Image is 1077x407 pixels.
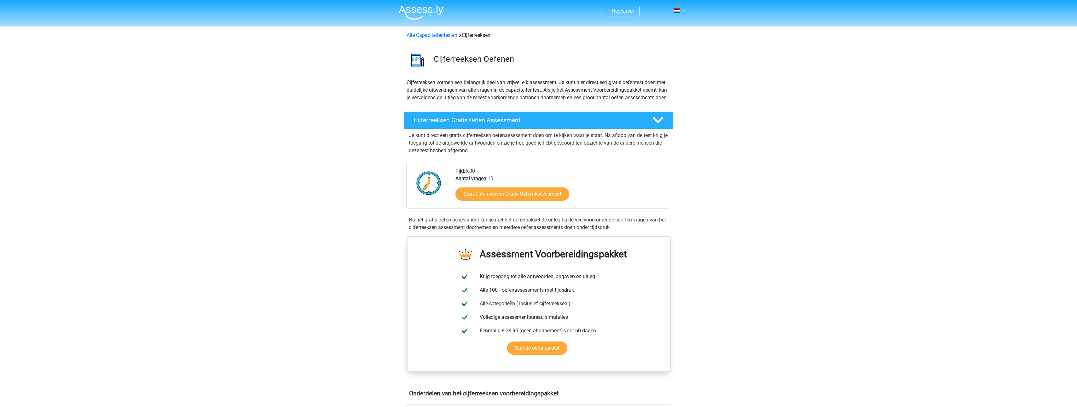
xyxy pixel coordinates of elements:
[404,32,673,39] div: Cijferreeksen
[407,32,457,38] a: Alle Capaciteitentesten
[455,168,465,174] b: Tijd:
[401,112,676,129] a: Cijferreeksen Gratis Oefen Assessment
[399,5,443,20] img: Assessly
[404,47,431,73] img: cijferreeksen
[455,175,488,181] b: Aantal vragen:
[409,390,668,397] h4: Onderdelen van het cijferreeksen voorbereidingspakket
[612,8,634,14] a: Registreer
[406,216,671,231] div: Na het gratis oefen assessment kun je met het oefenpakket de uitleg bij de veelvoorkomende soorte...
[407,79,671,101] p: Cijferreeksen vormen een belangrijk deel van vrijwel elk assessment. Je kunt hier direct een grat...
[409,132,669,154] p: Je kunt direct een gratis cijferreeksen oefenassessment doen om te kijken waar je staat. Na afloo...
[507,341,567,355] a: Start je oefenpakket
[434,54,669,64] h3: Cijferreeksen Oefenen
[451,167,670,208] div: 6:00 10
[413,167,445,199] img: Klok
[414,117,642,124] h4: Cijferreeksen Gratis Oefen Assessment
[455,187,569,201] a: Start Cijferreeksen Gratis Oefen Assessment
